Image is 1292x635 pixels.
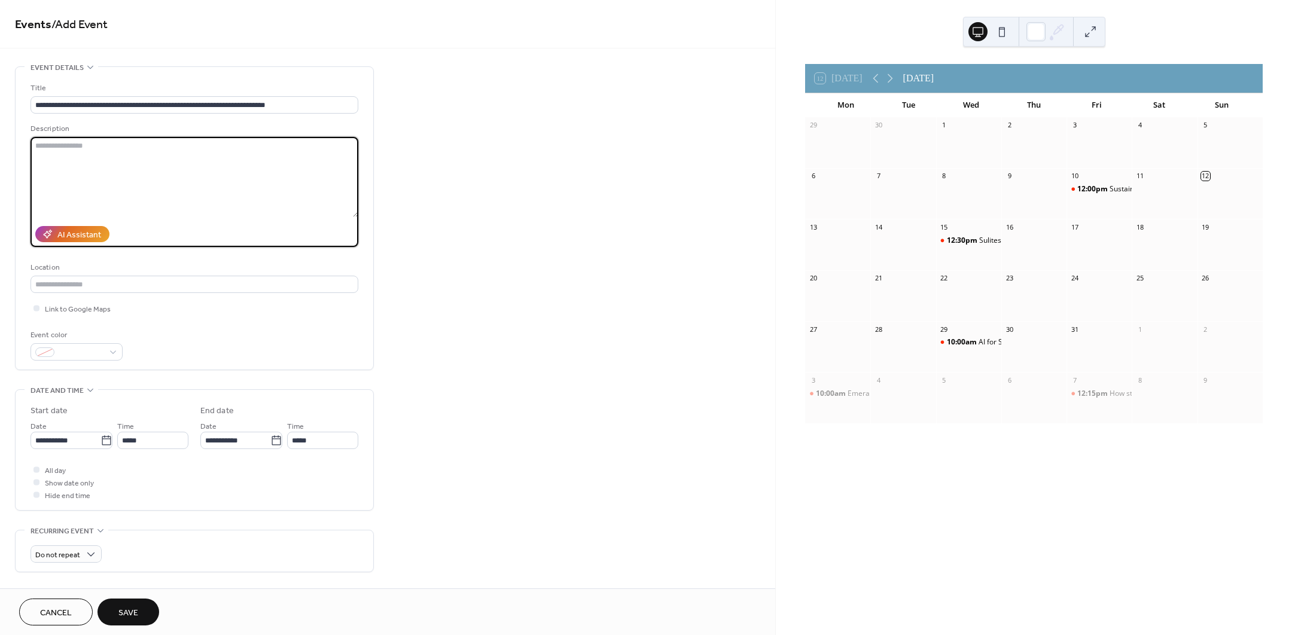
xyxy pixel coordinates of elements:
span: Recurring event [31,525,94,538]
div: Fri [1065,93,1128,117]
div: 30 [874,121,883,130]
div: 10 [1070,172,1079,181]
div: Tue [877,93,940,117]
div: 30 [1005,325,1014,334]
div: Title [31,82,356,94]
div: 15 [940,222,949,231]
div: 17 [1070,222,1079,231]
div: 13 [809,222,818,231]
span: Date [200,420,217,433]
div: 25 [1135,274,1144,283]
div: 1 [940,121,949,130]
div: 14 [874,222,883,231]
span: Event image [31,587,77,599]
span: Link to Google Maps [45,303,111,316]
span: Time [287,420,304,433]
span: 10:00am [947,337,979,347]
span: Show date only [45,477,94,490]
span: Save [118,607,138,619]
div: 3 [1070,121,1079,130]
a: Events [15,13,51,36]
span: Event details [31,62,84,74]
div: 1 [1135,325,1144,334]
div: 9 [1201,375,1210,384]
div: 28 [874,325,883,334]
button: AI Assistant [35,226,109,242]
div: [DATE] [903,71,934,86]
div: 21 [874,274,883,283]
div: Emerald/PRME Guide to Getting Published Webinar [848,389,1017,399]
div: Start date [31,405,68,417]
div: Sulitest – what is it and how to get involved? [936,236,1001,246]
span: 12:15pm [1077,389,1110,399]
div: 7 [874,172,883,181]
div: Sat [1128,93,1191,117]
div: 26 [1201,274,1210,283]
div: Event color [31,329,120,341]
div: How students can supercharge professional skills development through running climate workshops [1066,389,1132,399]
span: Hide end time [45,490,90,502]
div: Description [31,123,356,135]
span: Date and time [31,384,84,397]
div: Mon [815,93,877,117]
span: 12:30pm [947,236,979,246]
div: 3 [809,375,818,384]
div: 4 [874,375,883,384]
span: Do not repeat [35,548,80,562]
div: Sustainability in Early Careers [1110,184,1209,194]
span: All day [45,465,66,477]
div: 20 [809,274,818,283]
div: 29 [809,121,818,130]
button: Save [97,599,159,625]
div: 27 [809,325,818,334]
button: Cancel [19,599,93,625]
div: Emerald/PRME Guide to Getting Published Webinar [805,389,870,399]
div: 8 [940,172,949,181]
div: AI Assistant [57,229,101,242]
div: 2 [1201,325,1210,334]
div: AI for Sustainable and Ethical Education: Reimagining Pedagogy and Assessment [936,337,1001,347]
div: 5 [1201,121,1210,130]
div: 2 [1005,121,1014,130]
div: 31 [1070,325,1079,334]
div: 7 [1070,375,1079,384]
div: 6 [1005,375,1014,384]
div: Sustainability in Early Careers [1066,184,1132,194]
span: Cancel [40,607,72,619]
div: 5 [940,375,949,384]
div: 19 [1201,222,1210,231]
div: Location [31,261,356,274]
div: Wed [940,93,1002,117]
div: Sulitest – what is it and how to get involved? [979,236,1123,246]
span: Date [31,420,47,433]
div: 8 [1135,375,1144,384]
div: 11 [1135,172,1144,181]
div: 22 [940,274,949,283]
div: 18 [1135,222,1144,231]
div: 24 [1070,274,1079,283]
span: 10:00am [816,389,848,399]
div: Thu [1002,93,1065,117]
div: 29 [940,325,949,334]
div: 9 [1005,172,1014,181]
div: 6 [809,172,818,181]
div: End date [200,405,234,417]
div: 12 [1201,172,1210,181]
div: 16 [1005,222,1014,231]
div: Sun [1190,93,1253,117]
div: 4 [1135,121,1144,130]
div: 23 [1005,274,1014,283]
span: / Add Event [51,13,108,36]
span: 12:00pm [1077,184,1110,194]
div: AI for Sustainable and Ethical Education: Reimagining Pedagogy and Assessment [979,337,1247,347]
span: Time [117,420,134,433]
